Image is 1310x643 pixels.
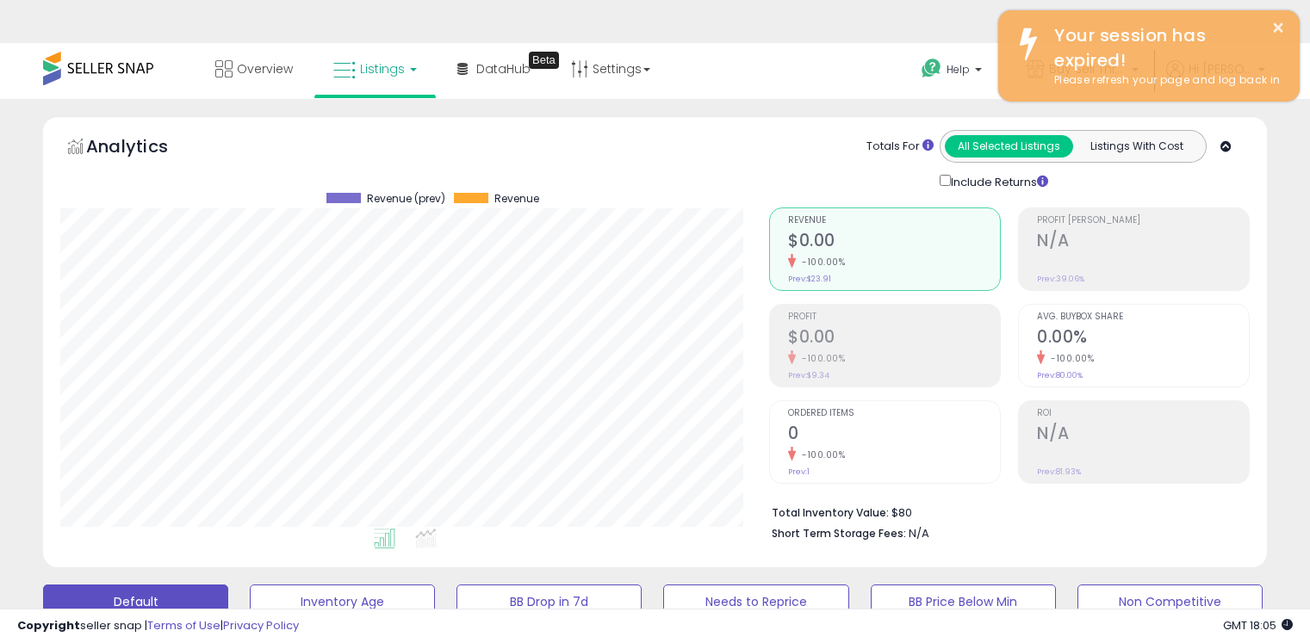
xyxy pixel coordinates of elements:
span: Listings [360,60,405,77]
span: Profit [PERSON_NAME] [1037,216,1249,226]
small: -100.00% [1045,352,1094,365]
h2: 0 [788,424,1000,447]
span: N/A [909,525,929,541]
small: Prev: $23.91 [788,274,831,284]
li: $80 [772,501,1237,522]
span: DataHub [476,60,531,77]
div: seller snap | | [17,618,299,634]
span: Overview [237,60,293,77]
span: Ordered Items [788,409,1000,418]
div: Your session has expired! [1041,23,1287,72]
button: Default [43,584,228,619]
span: Revenue [788,216,1000,226]
a: Settings [558,43,663,95]
span: Revenue (prev) [367,193,445,205]
h2: $0.00 [788,327,1000,350]
strong: Copyright [17,617,80,634]
small: -100.00% [796,448,845,461]
span: 2025-09-16 18:05 GMT [1223,617,1293,634]
h2: N/A [1037,424,1249,447]
small: Prev: 39.06% [1037,274,1084,284]
span: Revenue [494,193,539,205]
button: BB Price Below Min [871,584,1056,619]
small: -100.00% [796,352,845,365]
b: Short Term Storage Fees: [772,526,906,541]
div: Include Returns [927,171,1069,191]
a: Help [908,45,999,98]
a: Listings [320,43,430,95]
span: Help [947,62,970,77]
small: Prev: 80.00% [1037,370,1083,380]
small: -100.00% [796,256,845,269]
span: Avg. Buybox Share [1037,312,1249,322]
button: Listings With Cost [1072,135,1201,158]
h5: Analytics [86,134,202,163]
small: Prev: 1 [788,467,810,477]
small: Prev: $9.34 [788,370,829,380]
a: Privacy Policy [223,617,299,634]
i: Get Help [921,58,942,79]
b: Total Inventory Value: [772,505,889,520]
button: BB Drop in 7d [456,584,642,619]
h2: 0.00% [1037,327,1249,350]
button: Inventory Age [250,584,435,619]
button: All Selected Listings [945,135,1073,158]
h2: N/A [1037,231,1249,254]
span: Profit [788,312,1000,322]
a: DataHub [444,43,543,95]
a: Overview [202,43,306,95]
div: Tooltip anchor [529,52,559,69]
a: Terms of Use [147,617,220,634]
button: Non Competitive [1077,584,1263,619]
h2: $0.00 [788,231,1000,254]
button: Needs to Reprice [663,584,848,619]
span: ROI [1037,409,1249,418]
div: Totals For [866,139,934,155]
small: Prev: 81.93% [1037,467,1081,477]
div: Please refresh your page and log back in [1041,72,1287,89]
